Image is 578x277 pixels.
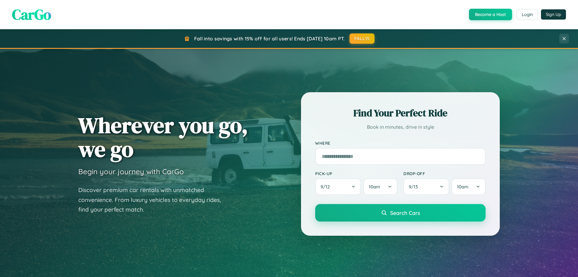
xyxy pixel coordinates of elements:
[452,178,486,195] button: 10am
[315,106,486,120] h2: Find Your Perfect Ride
[363,178,397,195] button: 10am
[403,178,449,195] button: 9/13
[321,184,333,190] span: 9 / 12
[369,184,380,190] span: 10am
[78,185,229,215] p: Discover premium car rentals with unmatched convenience. From luxury vehicles to everyday rides, ...
[194,36,345,42] span: Fall into savings with 15% off for all users! Ends [DATE] 10am PT.
[403,171,486,176] label: Drop-off
[315,204,486,222] button: Search Cars
[469,9,512,20] button: Become a Host
[78,113,248,161] h1: Wherever you go, we go
[541,9,566,20] button: Sign Up
[315,178,361,195] button: 9/12
[315,140,486,146] label: Where
[350,33,375,44] button: FALL15
[315,123,486,131] p: Book in minutes, drive in style
[12,5,51,24] span: CarGo
[457,184,468,190] span: 10am
[315,171,397,176] label: Pick-up
[409,184,421,190] span: 9 / 13
[390,209,420,216] span: Search Cars
[517,9,538,20] button: Login
[78,167,184,176] h3: Begin your journey with CarGo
